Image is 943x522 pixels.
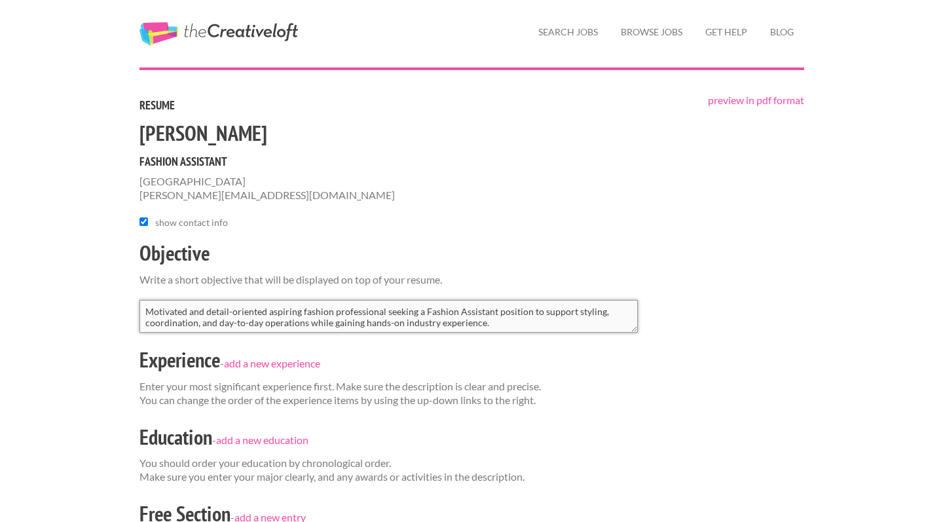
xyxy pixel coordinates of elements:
h2: Education [139,422,212,452]
label: show contact info [155,215,228,229]
h5: Fashion Assistant [139,153,804,170]
a: Browse Jobs [610,17,693,47]
div: - [139,420,804,457]
p: Write a short objective that will be displayed on top of your resume. [139,273,804,287]
a: Search Jobs [528,17,608,47]
h2: Objective [139,238,804,268]
a: add a new experience [224,357,320,369]
p: [GEOGRAPHIC_DATA] [PERSON_NAME][EMAIL_ADDRESS][DOMAIN_NAME] [139,175,804,202]
a: The Creative Loft [139,22,298,46]
a: Get Help [695,17,758,47]
div: - [139,343,804,380]
h2: Experience [139,345,220,375]
a: Blog [760,17,804,47]
h2: [PERSON_NAME] [139,119,804,148]
p: Enter your most significant experience first. Make sure the description is clear and precise. You... [139,380,804,407]
a: add a new education [216,434,308,447]
h5: Resume [139,97,804,113]
a: preview in pdf format [708,94,804,106]
p: You should order your education by chronological order. Make sure you enter your major clearly, a... [139,457,804,484]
